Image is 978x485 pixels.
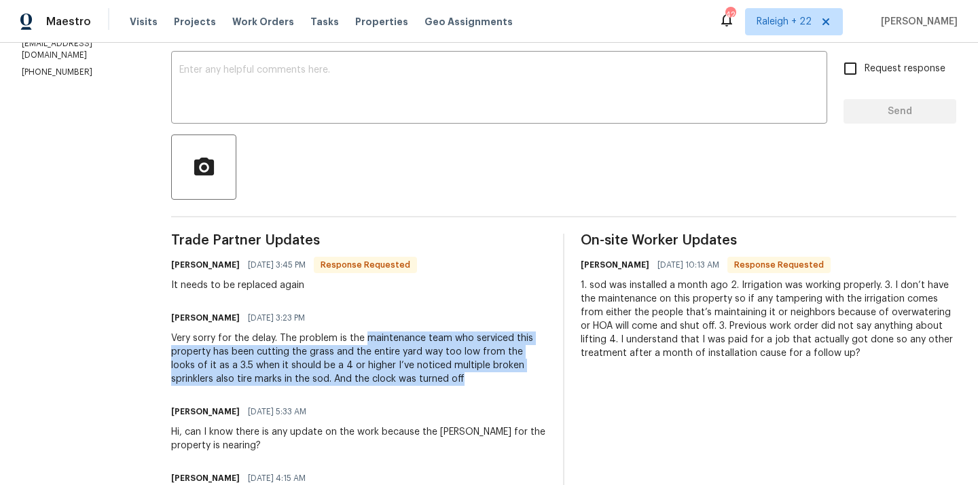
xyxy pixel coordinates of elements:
[22,38,139,61] p: [EMAIL_ADDRESS][DOMAIN_NAME]
[174,15,216,29] span: Projects
[248,471,306,485] span: [DATE] 4:15 AM
[875,15,958,29] span: [PERSON_NAME]
[46,15,91,29] span: Maestro
[171,331,547,386] div: Very sorry for the delay. The problem is the maintenance team who serviced this property has been...
[248,405,306,418] span: [DATE] 5:33 AM
[22,67,139,78] p: [PHONE_NUMBER]
[171,258,240,272] h6: [PERSON_NAME]
[355,15,408,29] span: Properties
[248,311,305,325] span: [DATE] 3:23 PM
[171,471,240,485] h6: [PERSON_NAME]
[581,258,649,272] h6: [PERSON_NAME]
[248,258,306,272] span: [DATE] 3:45 PM
[581,234,956,247] span: On-site Worker Updates
[171,279,417,292] div: It needs to be replaced again
[581,279,956,360] div: 1. sod was installed a month ago 2. Irrigation was working properly. 3. I don’t have the maintena...
[315,258,416,272] span: Response Requested
[310,17,339,26] span: Tasks
[729,258,829,272] span: Response Requested
[657,258,719,272] span: [DATE] 10:13 AM
[171,425,547,452] div: Hi, can I know there is any update on the work because the [PERSON_NAME] for the property is near...
[725,8,735,22] div: 424
[757,15,812,29] span: Raleigh + 22
[171,234,547,247] span: Trade Partner Updates
[171,311,240,325] h6: [PERSON_NAME]
[232,15,294,29] span: Work Orders
[865,62,945,76] span: Request response
[130,15,158,29] span: Visits
[171,405,240,418] h6: [PERSON_NAME]
[424,15,513,29] span: Geo Assignments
